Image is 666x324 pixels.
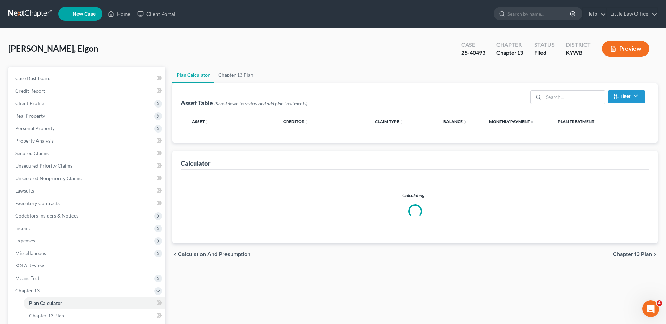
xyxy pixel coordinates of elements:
[544,91,605,104] input: Search...
[15,288,40,293] span: Chapter 13
[613,251,652,257] span: Chapter 13 Plan
[566,49,591,57] div: KYWB
[172,251,250,257] button: chevron_left Calculation and Presumption
[15,175,82,181] span: Unsecured Nonpriority Claims
[496,41,523,49] div: Chapter
[15,275,39,281] span: Means Test
[181,99,307,107] div: Asset Table
[134,8,179,20] a: Client Portal
[10,172,165,185] a: Unsecured Nonpriority Claims
[10,160,165,172] a: Unsecured Priority Claims
[15,163,72,169] span: Unsecured Priority Claims
[15,238,35,244] span: Expenses
[178,251,250,257] span: Calculation and Presumption
[15,213,78,219] span: Codebtors Insiders & Notices
[10,197,165,210] a: Executory Contracts
[534,41,555,49] div: Status
[104,8,134,20] a: Home
[15,150,49,156] span: Secured Claims
[214,101,307,106] span: (Scroll down to review and add plan treatments)
[657,300,662,306] span: 4
[517,49,523,56] span: 13
[496,49,523,57] div: Chapter
[283,119,309,124] a: Creditorunfold_more
[530,120,534,124] i: unfold_more
[172,67,214,83] a: Plan Calculator
[15,125,55,131] span: Personal Property
[186,192,644,199] p: Calculating...
[10,147,165,160] a: Secured Claims
[489,119,534,124] a: Monthly Paymentunfold_more
[642,300,659,317] iframe: Intercom live chat
[24,297,165,309] a: Plan Calculator
[652,251,658,257] i: chevron_right
[181,159,210,168] div: Calculator
[10,185,165,197] a: Lawsuits
[583,8,606,20] a: Help
[15,250,46,256] span: Miscellaneous
[192,119,209,124] a: Assetunfold_more
[29,300,62,306] span: Plan Calculator
[72,11,96,17] span: New Case
[10,135,165,147] a: Property Analysis
[461,41,485,49] div: Case
[214,67,257,83] a: Chapter 13 Plan
[305,120,309,124] i: unfold_more
[10,85,165,97] a: Credit Report
[15,225,31,231] span: Income
[15,75,51,81] span: Case Dashboard
[607,8,657,20] a: Little Law Office
[613,251,658,257] button: Chapter 13 Plan chevron_right
[443,119,467,124] a: Balanceunfold_more
[566,41,591,49] div: District
[15,113,45,119] span: Real Property
[15,138,54,144] span: Property Analysis
[507,7,571,20] input: Search by name...
[608,90,645,103] button: Filter
[15,188,34,194] span: Lawsuits
[8,43,99,53] span: [PERSON_NAME], Elgon
[29,313,64,318] span: Chapter 13 Plan
[375,119,403,124] a: Claim Typeunfold_more
[10,72,165,85] a: Case Dashboard
[602,41,649,57] button: Preview
[15,88,45,94] span: Credit Report
[534,49,555,57] div: Filed
[172,251,178,257] i: chevron_left
[461,49,485,57] div: 25-40493
[463,120,467,124] i: unfold_more
[205,120,209,124] i: unfold_more
[399,120,403,124] i: unfold_more
[15,100,44,106] span: Client Profile
[24,309,165,322] a: Chapter 13 Plan
[15,263,44,268] span: SOFA Review
[10,259,165,272] a: SOFA Review
[552,115,644,129] th: Plan Treatment
[15,200,60,206] span: Executory Contracts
